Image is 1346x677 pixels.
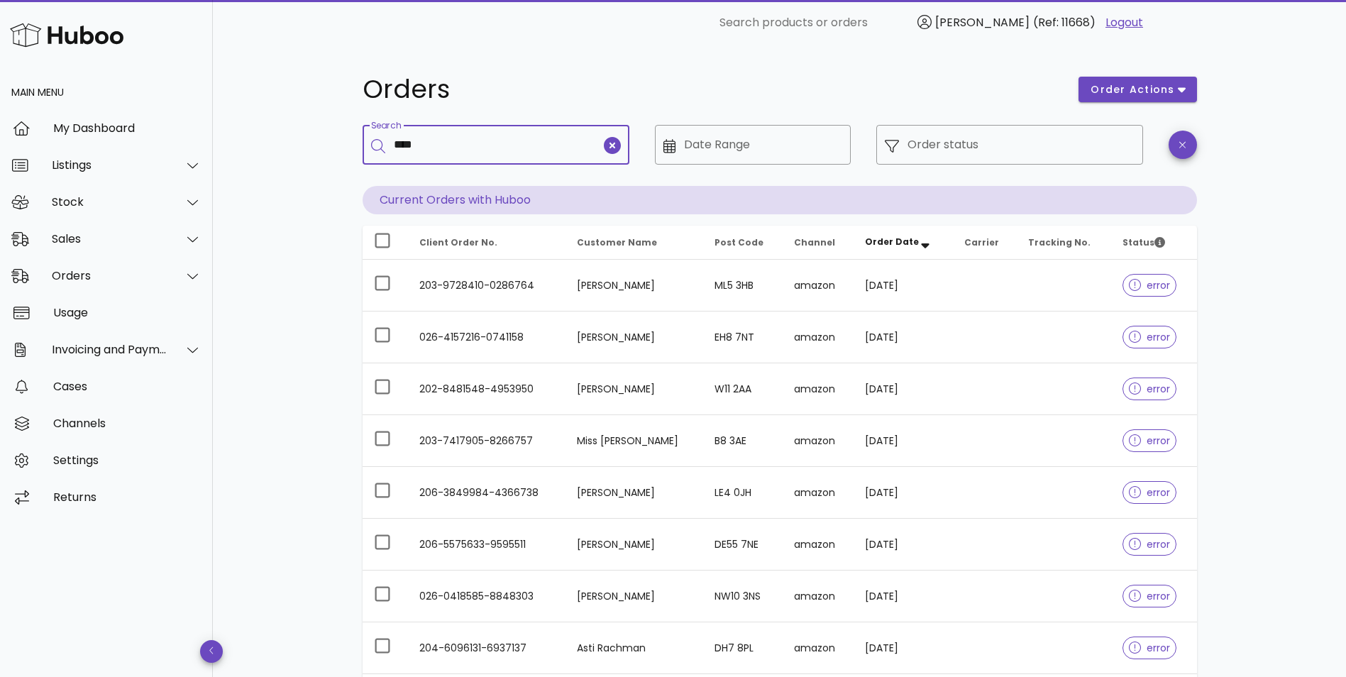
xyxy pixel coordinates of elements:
[783,363,854,415] td: amazon
[854,363,953,415] td: [DATE]
[566,312,703,363] td: [PERSON_NAME]
[53,453,202,467] div: Settings
[566,467,703,519] td: [PERSON_NAME]
[854,622,953,674] td: [DATE]
[783,467,854,519] td: amazon
[715,236,763,248] span: Post Code
[783,226,854,260] th: Channel
[1111,226,1197,260] th: Status
[52,232,167,246] div: Sales
[53,490,202,504] div: Returns
[53,380,202,393] div: Cases
[1033,14,1096,31] span: (Ref: 11668)
[1129,436,1171,446] span: error
[408,312,566,363] td: 026-4157216-0741158
[408,571,566,622] td: 026-0418585-8848303
[783,260,854,312] td: amazon
[566,519,703,571] td: [PERSON_NAME]
[408,363,566,415] td: 202-8481548-4953950
[53,417,202,430] div: Channels
[703,312,783,363] td: EH8 7NT
[783,571,854,622] td: amazon
[854,519,953,571] td: [DATE]
[1028,236,1091,248] span: Tracking No.
[1129,591,1171,601] span: error
[964,236,999,248] span: Carrier
[52,195,167,209] div: Stock
[566,571,703,622] td: [PERSON_NAME]
[408,519,566,571] td: 206-5575633-9595511
[1129,488,1171,497] span: error
[1122,236,1165,248] span: Status
[703,415,783,467] td: B8 3AE
[854,467,953,519] td: [DATE]
[52,343,167,356] div: Invoicing and Payments
[783,415,854,467] td: amazon
[419,236,497,248] span: Client Order No.
[703,519,783,571] td: DE55 7NE
[371,121,401,131] label: Search
[1079,77,1196,102] button: order actions
[783,519,854,571] td: amazon
[408,622,566,674] td: 204-6096131-6937137
[703,622,783,674] td: DH7 8PL
[783,622,854,674] td: amazon
[854,415,953,467] td: [DATE]
[408,226,566,260] th: Client Order No.
[865,236,919,248] span: Order Date
[1129,643,1171,653] span: error
[703,363,783,415] td: W11 2AA
[1129,280,1171,290] span: error
[566,226,703,260] th: Customer Name
[566,260,703,312] td: [PERSON_NAME]
[783,312,854,363] td: amazon
[408,467,566,519] td: 206-3849984-4366738
[363,186,1197,214] p: Current Orders with Huboo
[794,236,835,248] span: Channel
[854,571,953,622] td: [DATE]
[1129,332,1171,342] span: error
[363,77,1062,102] h1: Orders
[566,363,703,415] td: [PERSON_NAME]
[854,260,953,312] td: [DATE]
[10,20,123,50] img: Huboo Logo
[53,306,202,319] div: Usage
[566,415,703,467] td: Miss [PERSON_NAME]
[1090,82,1175,97] span: order actions
[52,158,167,172] div: Listings
[566,622,703,674] td: Asti Rachman
[408,260,566,312] td: 203-9728410-0286764
[408,415,566,467] td: 203-7417905-8266757
[703,571,783,622] td: NW10 3NS
[1129,384,1171,394] span: error
[53,121,202,135] div: My Dashboard
[52,269,167,282] div: Orders
[854,312,953,363] td: [DATE]
[703,226,783,260] th: Post Code
[1129,539,1171,549] span: error
[953,226,1017,260] th: Carrier
[1105,14,1143,31] a: Logout
[703,467,783,519] td: LE4 0JH
[703,260,783,312] td: ML5 3HB
[577,236,657,248] span: Customer Name
[1017,226,1111,260] th: Tracking No.
[854,226,953,260] th: Order Date: Sorted descending. Activate to remove sorting.
[935,14,1030,31] span: [PERSON_NAME]
[604,137,621,154] button: clear icon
